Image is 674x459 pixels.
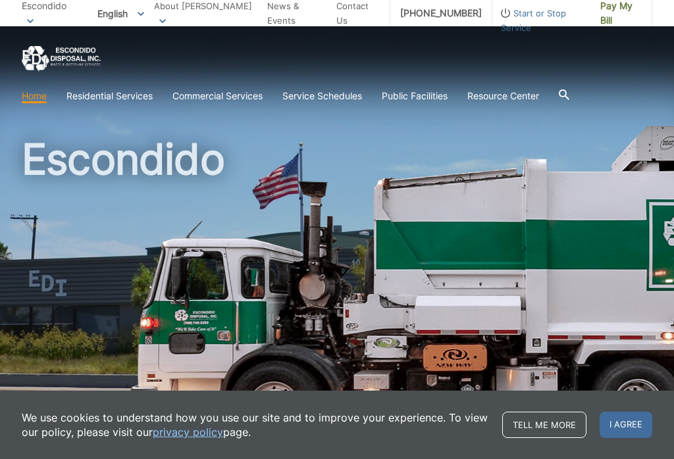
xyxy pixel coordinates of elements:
h1: Escondido [22,138,652,427]
a: Residential Services [66,89,153,103]
a: Service Schedules [282,89,362,103]
span: I agree [600,412,652,438]
a: Home [22,89,47,103]
a: Commercial Services [172,89,263,103]
p: We use cookies to understand how you use our site and to improve your experience. To view our pol... [22,410,489,439]
a: privacy policy [153,425,223,439]
a: Tell me more [502,412,586,438]
a: EDCD logo. Return to the homepage. [22,46,101,72]
a: Public Facilities [382,89,448,103]
span: English [88,3,154,24]
a: Resource Center [467,89,539,103]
